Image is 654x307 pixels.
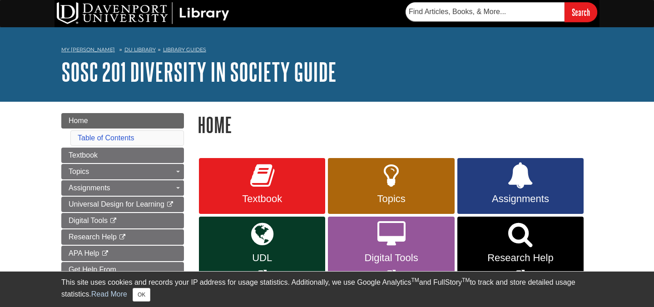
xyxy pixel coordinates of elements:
a: Assignments [457,158,584,214]
button: Close [133,288,150,302]
span: APA Help [69,249,99,257]
span: UDL [206,252,318,264]
span: Research Help [69,233,117,241]
div: This site uses cookies and records your IP address for usage statistics. Additionally, we use Goo... [61,277,593,302]
span: Assignments [464,193,577,205]
nav: breadcrumb [61,44,593,58]
a: Universal Design for Learning [61,197,184,212]
a: Digital Tools [61,213,184,228]
input: Search [565,2,597,22]
a: Library Guides [163,46,206,53]
a: Textbook [199,158,325,214]
a: Home [61,113,184,129]
a: Read More [91,290,127,298]
a: Link opens in new window [457,217,584,286]
a: Research Help [61,229,184,245]
a: SOSC 201 Diversity in Society Guide [61,58,337,86]
i: This link opens in a new window [166,202,174,208]
a: Assignments [61,180,184,196]
i: This link opens in a new window [101,251,109,257]
a: Link opens in new window [199,217,325,286]
sup: TM [462,277,470,283]
span: Research Help [464,252,577,264]
a: Textbook [61,148,184,163]
span: Digital Tools [335,252,447,264]
i: This link opens in a new window [109,218,117,224]
sup: TM [411,277,419,283]
form: Searches DU Library's articles, books, and more [406,2,597,22]
img: DU Library [57,2,229,24]
h1: Home [198,113,593,136]
span: Get Help From [PERSON_NAME] [69,266,129,284]
span: Assignments [69,184,110,192]
a: Topics [61,164,184,179]
span: Textbook [206,193,318,205]
span: Digital Tools [69,217,108,224]
a: Link opens in new window [328,217,454,286]
span: Topics [335,193,447,205]
a: Topics [328,158,454,214]
span: Textbook [69,151,98,159]
input: Find Articles, Books, & More... [406,2,565,21]
i: This link opens in a new window [119,234,126,240]
a: My [PERSON_NAME] [61,46,115,54]
span: Universal Design for Learning [69,200,164,208]
a: Table of Contents [78,134,134,142]
span: Home [69,117,88,124]
a: Get Help From [PERSON_NAME] [61,262,184,288]
span: Topics [69,168,89,175]
a: APA Help [61,246,184,261]
a: DU Library [124,46,156,53]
